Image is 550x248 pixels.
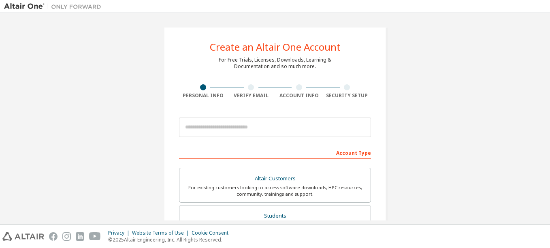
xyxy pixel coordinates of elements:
[132,230,192,236] div: Website Terms of Use
[76,232,84,241] img: linkedin.svg
[184,173,366,184] div: Altair Customers
[49,232,58,241] img: facebook.svg
[184,210,366,222] div: Students
[323,92,371,99] div: Security Setup
[219,57,331,70] div: For Free Trials, Licenses, Downloads, Learning & Documentation and so much more.
[210,42,341,52] div: Create an Altair One Account
[179,92,227,99] div: Personal Info
[275,92,323,99] div: Account Info
[62,232,71,241] img: instagram.svg
[227,92,275,99] div: Verify Email
[179,146,371,159] div: Account Type
[2,232,44,241] img: altair_logo.svg
[4,2,105,11] img: Altair One
[89,232,101,241] img: youtube.svg
[108,230,132,236] div: Privacy
[108,236,233,243] p: © 2025 Altair Engineering, Inc. All Rights Reserved.
[192,230,233,236] div: Cookie Consent
[184,184,366,197] div: For existing customers looking to access software downloads, HPC resources, community, trainings ...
